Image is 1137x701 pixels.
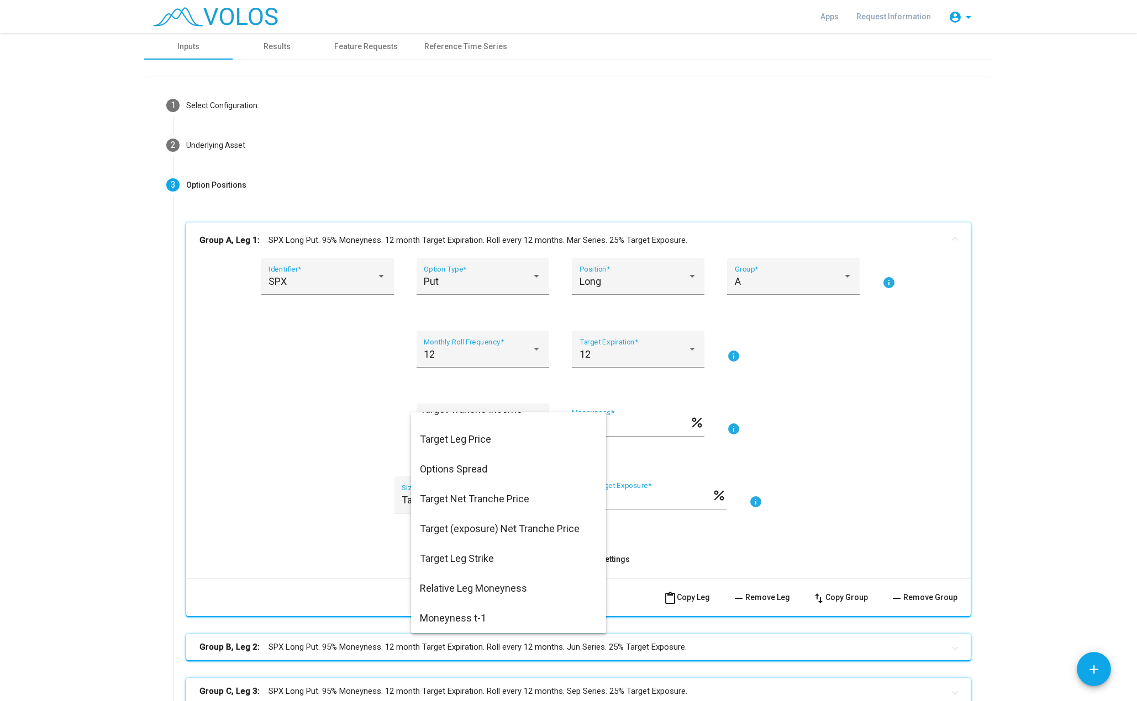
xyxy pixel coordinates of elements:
span: Target Leg Price [420,424,597,454]
span: Moneyness t-1 [420,603,597,633]
span: Relative Leg Moneyness [420,573,597,603]
span: Target Net Tranche Price [420,484,597,514]
span: Target Leg Strike [420,544,597,573]
span: Options Spread [420,454,597,484]
span: Target (exposure) Net Tranche Price [420,514,597,544]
